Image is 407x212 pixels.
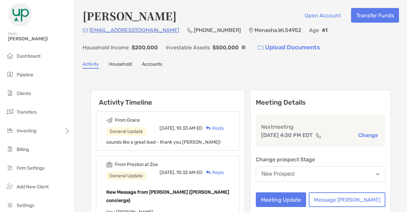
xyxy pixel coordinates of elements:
span: Dashboard [17,53,40,59]
button: Open Account [299,8,346,23]
p: Meeting Details [256,98,385,107]
h4: [PERSON_NAME] [83,8,177,23]
p: 41 [322,26,327,34]
a: Accounts [142,61,162,69]
a: Household [109,61,132,69]
img: Event icon [106,117,113,123]
p: Age [309,26,319,34]
p: [DATE] 4:30 PM EDT [261,131,313,139]
p: [EMAIL_ADDRESS][DOMAIN_NAME] [89,26,179,34]
p: Household Income [83,43,129,52]
p: Change prospect Stage [256,155,385,164]
img: firm-settings icon [6,164,14,172]
img: billing icon [6,145,14,153]
img: communication type [315,133,321,138]
span: 10:33 AM ED [176,125,203,131]
span: Firm Settings [17,165,45,171]
h6: Activity Timeline [91,90,244,106]
span: [PERSON_NAME]! [8,36,70,42]
span: 10:32 AM ED [176,170,203,175]
img: transfers icon [6,108,14,116]
div: From Grace [115,117,140,123]
span: Settings [17,203,34,208]
span: Clients [17,91,31,96]
div: Reply [203,169,224,176]
img: Email Icon [83,28,88,32]
img: Reply icon [206,126,211,130]
a: Activity [83,61,99,69]
span: Transfers [17,109,37,115]
img: button icon [258,45,263,50]
img: investing icon [6,126,14,134]
img: Zoe Logo [8,3,32,27]
img: settings icon [6,201,14,209]
img: Event icon [106,161,113,168]
div: General Update [106,127,146,136]
div: Reply [203,125,224,132]
p: Investable Assets [166,43,210,52]
img: Info Icon [241,45,245,49]
span: [DATE], [160,170,175,175]
img: Reply icon [206,170,211,175]
button: Transfer Funds [351,8,399,23]
div: New Prospect [261,171,295,177]
img: Location Icon [249,28,253,33]
span: Pipeline [17,72,33,78]
p: $200,000 [132,43,158,52]
span: Billing [17,147,29,152]
span: Investing [17,128,36,134]
div: General Update [106,172,146,180]
b: New Message from [PERSON_NAME] ([PERSON_NAME] concierge) [106,189,229,203]
button: Message [PERSON_NAME] [309,192,385,207]
span: [DATE], [160,125,175,131]
button: Change [356,132,380,139]
img: Phone Icon [187,28,193,33]
img: add_new_client icon [6,182,14,190]
p: Menasha , WI , 54952 [254,26,301,34]
p: [PHONE_NUMBER] [194,26,241,34]
button: New Prospect [256,166,385,182]
span: Add New Client [17,184,49,190]
span: sounds like a great lead - thank you [PERSON_NAME]! [106,139,220,145]
a: Upload Documents [253,40,324,55]
img: Open dropdown arrow [376,173,380,175]
img: clients icon [6,89,14,97]
button: Meeting Update [256,192,306,207]
p: Next meeting [261,123,380,131]
img: pipeline icon [6,70,14,78]
p: $500,000 [212,43,239,52]
img: dashboard icon [6,52,14,60]
div: From Preston at Zoe [115,162,158,167]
